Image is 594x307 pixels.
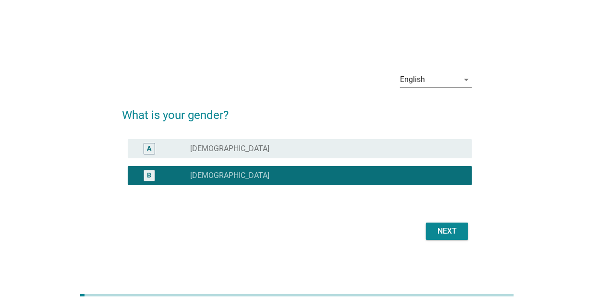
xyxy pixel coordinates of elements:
[400,75,425,84] div: English
[190,171,269,180] label: [DEMOGRAPHIC_DATA]
[147,144,151,154] div: A
[190,144,269,153] label: [DEMOGRAPHIC_DATA]
[434,225,461,237] div: Next
[122,97,472,124] h2: What is your gender?
[147,171,151,181] div: B
[426,223,468,240] button: Next
[461,74,472,85] i: arrow_drop_down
